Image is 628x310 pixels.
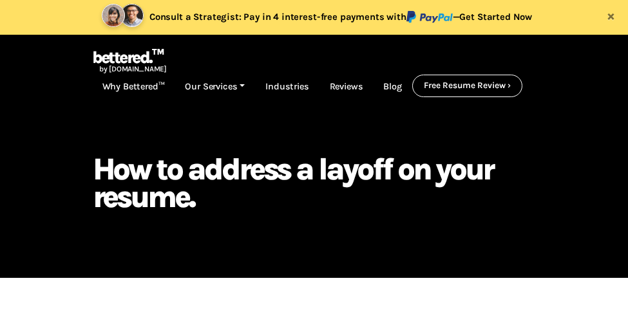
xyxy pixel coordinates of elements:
[93,156,536,211] h1: How to address a layoff on your resume.
[424,80,511,90] a: Free Resume Review ›
[175,75,255,99] a: Our Services
[92,50,167,75] a: bettered.™by [DOMAIN_NAME]
[412,75,522,96] button: Free Resume Review ›
[373,75,412,99] a: Blog
[149,12,532,23] span: Consult a Strategist: Pay in 4 interest-free payments with —
[92,75,175,99] a: Why Bettered™
[406,11,453,23] img: paypal.svg
[607,6,615,24] span: ×
[255,75,319,99] a: Industries
[92,64,167,73] span: by [DOMAIN_NAME]
[459,12,532,23] a: Get Started Now
[319,75,374,99] a: Reviews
